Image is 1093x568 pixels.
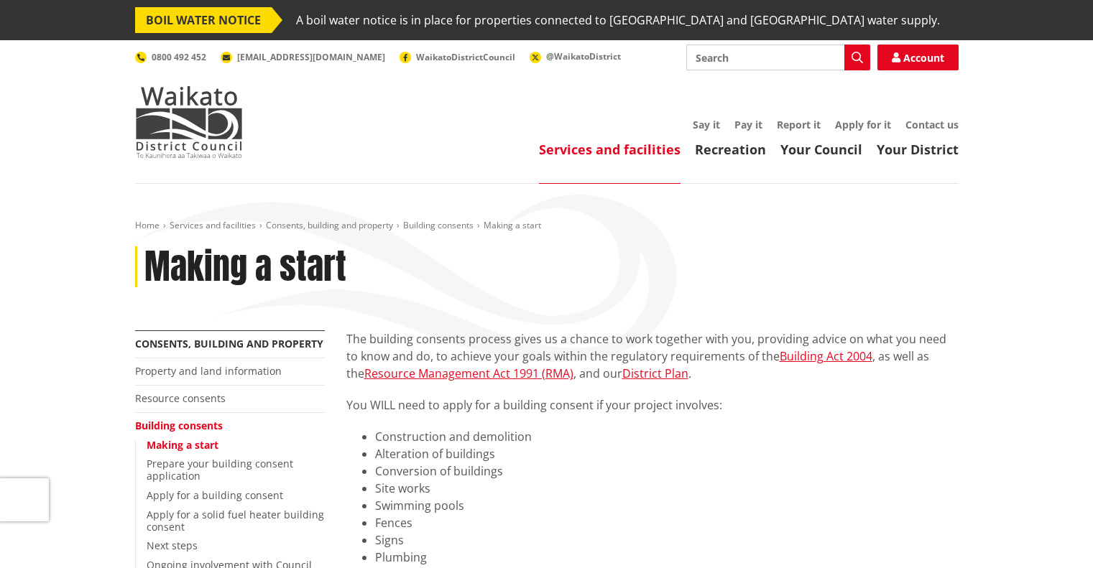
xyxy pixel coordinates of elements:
[135,86,243,158] img: Waikato District Council - Te Kaunihera aa Takiwaa o Waikato
[777,118,821,131] a: Report it
[346,396,959,414] p: You WILL need to apply for a building consent if your project involves:
[400,51,515,63] a: WaikatoDistrictCouncil
[734,118,762,131] a: Pay it
[693,118,720,131] a: Say it
[905,118,959,131] a: Contact us
[375,480,959,497] li: Site works
[416,51,515,63] span: WaikatoDistrictCouncil
[147,457,293,483] a: Prepare your building consent application
[375,497,959,514] li: Swimming pools
[375,462,959,480] li: Conversion of buildings
[835,118,891,131] a: Apply for it
[135,337,323,350] a: Consents, building and property
[686,45,870,70] input: Search input
[135,220,959,232] nav: breadcrumb
[364,366,573,381] a: Resource Management Act 1991 (RMA)
[144,246,346,288] h1: Making a start
[346,330,959,382] p: The building consents process gives us a chance to work together with you, providing advice on wh...
[877,141,959,158] a: Your District
[375,514,959,531] li: Fences
[296,7,940,33] span: A boil water notice is in place for properties connected to [GEOGRAPHIC_DATA] and [GEOGRAPHIC_DAT...
[546,50,621,62] span: @WaikatoDistrict
[877,45,959,70] a: Account
[375,428,959,445] li: Construction and demolition
[135,364,282,378] a: Property and land information
[622,366,688,381] a: District Plan
[375,549,959,566] li: Plumbing
[152,51,206,63] span: 0800 492 452
[266,219,393,231] a: Consents, building and property
[135,419,223,432] a: Building consents
[170,219,256,231] a: Services and facilities
[147,488,283,502] a: Apply for a building consent
[780,348,872,364] a: Building Act 2004
[147,539,198,552] a: Next steps
[375,445,959,462] li: Alteration of buildings
[237,51,385,63] span: [EMAIL_ADDRESS][DOMAIN_NAME]
[221,51,385,63] a: [EMAIL_ADDRESS][DOMAIN_NAME]
[403,219,474,231] a: Building consents
[147,508,324,534] a: Apply for a solid fuel heater building consent​
[135,51,206,63] a: 0800 492 452
[135,391,226,405] a: Resource consents
[695,141,766,158] a: Recreation
[375,531,959,549] li: Signs
[135,219,160,231] a: Home
[539,141,681,158] a: Services and facilities
[530,50,621,62] a: @WaikatoDistrict
[135,7,272,33] span: BOIL WATER NOTICE
[484,219,541,231] span: Making a start
[780,141,862,158] a: Your Council
[147,438,218,452] a: Making a start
